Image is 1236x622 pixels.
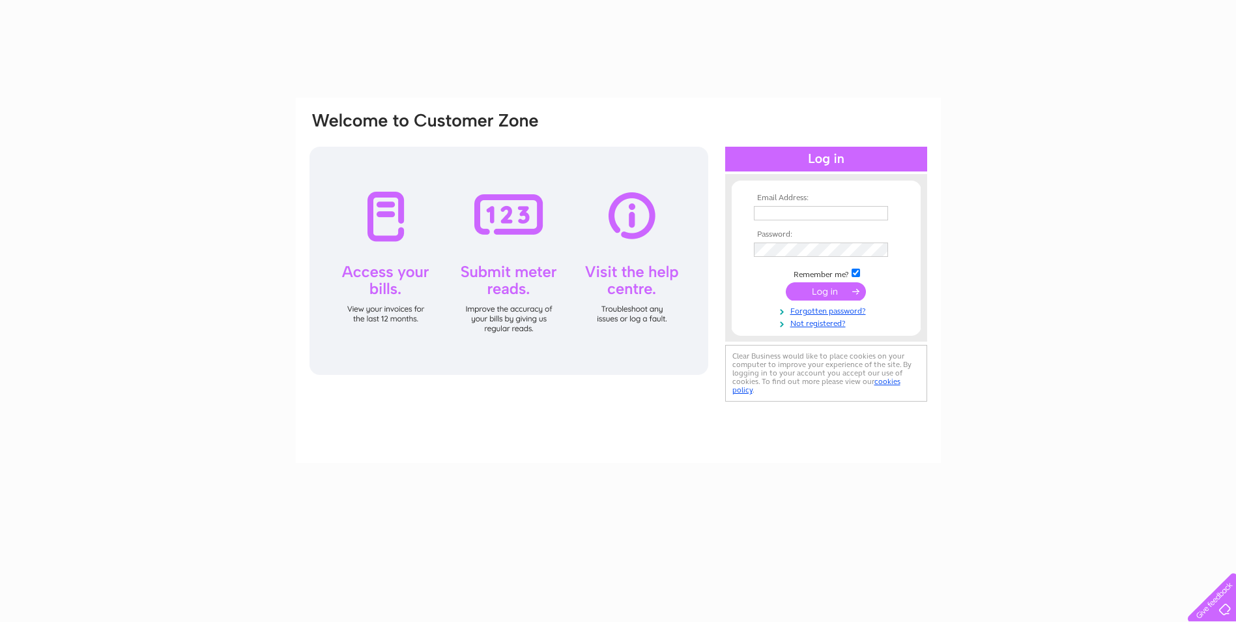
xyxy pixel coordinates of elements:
[725,345,927,402] div: Clear Business would like to place cookies on your computer to improve your experience of the sit...
[754,304,902,316] a: Forgotten password?
[751,230,902,239] th: Password:
[751,194,902,203] th: Email Address:
[732,377,900,394] a: cookies policy
[754,316,902,329] a: Not registered?
[786,282,866,301] input: Submit
[751,267,902,280] td: Remember me?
